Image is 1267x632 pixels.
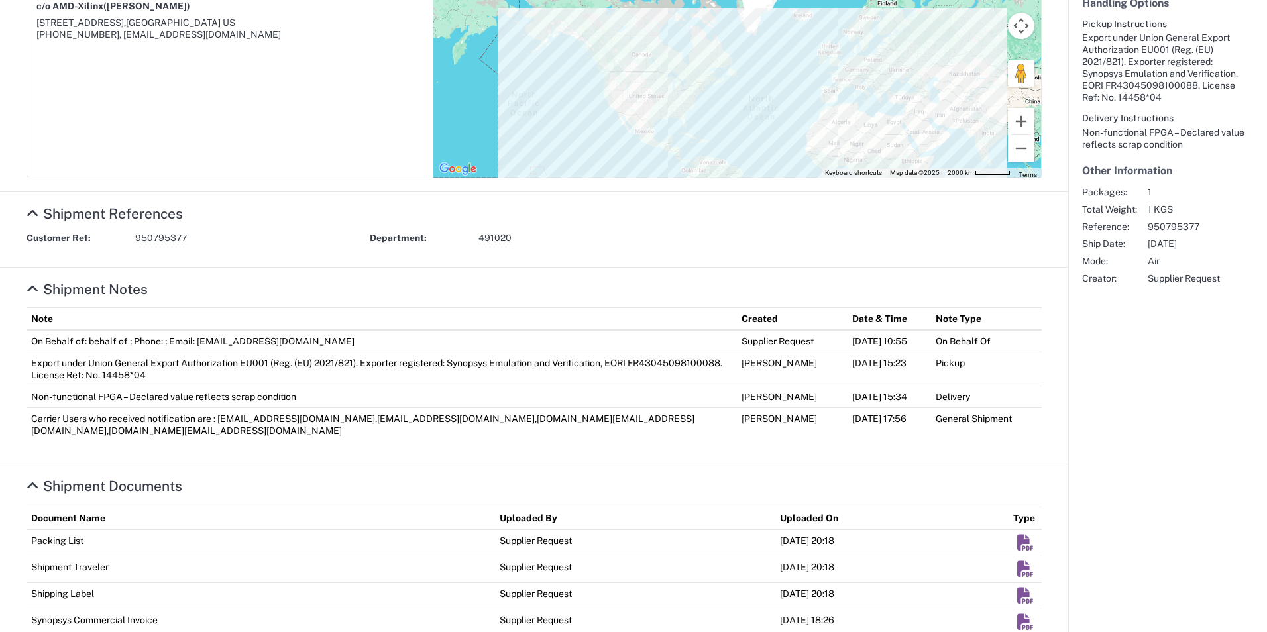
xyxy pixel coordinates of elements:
td: [DATE] 20:18 [775,529,1009,556]
td: [PERSON_NAME] [737,408,847,442]
img: Google [436,160,480,178]
em: Download [1017,535,1034,551]
strong: c/o AMD-Xilinx [36,1,190,11]
span: Mode: [1082,255,1137,267]
span: [DATE] [1148,238,1220,250]
td: Shipping Label [27,582,495,609]
span: 2000 km [948,169,974,176]
td: [DATE] 15:23 [848,352,931,386]
span: Total Weight: [1082,203,1137,215]
h6: Pickup Instructions [1082,19,1253,30]
th: Uploaded By [495,507,776,529]
td: Export under Union General Export Authorization EU001 (Reg. (EU) 2021/821). Exporter registered: ... [27,352,737,386]
td: [DATE] 15:34 [848,386,931,408]
td: [DATE] 10:55 [848,330,931,352]
td: Supplier Request [495,529,776,556]
td: Supplier Request [495,582,776,609]
em: Download [1017,561,1034,578]
td: Shipment Traveler [27,556,495,582]
span: 491020 [478,232,512,244]
div: [PHONE_NUMBER], [EMAIL_ADDRESS][DOMAIN_NAME] [36,28,423,40]
span: 1 [1148,186,1220,198]
span: Map data ©2025 [890,169,940,176]
th: Created [737,308,847,331]
td: On Behalf of: behalf of ; Phone: ; Email: [EMAIL_ADDRESS][DOMAIN_NAME] [27,330,737,352]
td: Supplier Request [737,330,847,352]
button: Keyboard shortcuts [825,168,882,178]
span: 950795377 [1148,221,1220,233]
a: Terms [1019,171,1037,178]
a: Hide Details [27,205,183,222]
td: [DATE] 20:18 [775,556,1009,582]
em: Download [1017,588,1034,604]
td: Carrier Users who received notification are : [EMAIL_ADDRESS][DOMAIN_NAME],[EMAIL_ADDRESS][DOMAIN... [27,408,737,442]
td: [DATE] 20:18 [775,582,1009,609]
button: Map camera controls [1008,13,1034,39]
span: Supplier Request [1148,272,1220,284]
a: Hide Details [27,281,148,297]
span: ([PERSON_NAME]) [103,1,190,11]
th: Document Name [27,507,495,529]
th: Note [27,308,737,331]
th: Uploaded On [775,507,1009,529]
span: Ship Date: [1082,238,1137,250]
span: Reference: [1082,221,1137,233]
a: Open this area in Google Maps (opens a new window) [436,160,480,178]
button: Zoom in [1008,108,1034,134]
span: 1 KGS [1148,203,1220,215]
button: Zoom out [1008,135,1034,162]
td: Supplier Request [495,556,776,582]
td: [PERSON_NAME] [737,386,847,408]
strong: Department: [370,232,469,244]
span: Packages: [1082,186,1137,198]
span: 950795377 [135,232,187,244]
span: Air [1148,255,1220,267]
button: Map Scale: 2000 km per 51 pixels [944,168,1015,178]
th: Date & Time [848,308,931,331]
td: Non-functional FPGA – Declared value reflects scrap condition [27,386,737,408]
th: Type [1009,507,1042,529]
em: Download [1017,614,1034,631]
td: General Shipment [931,408,1042,442]
a: Hide Details [27,478,182,494]
th: Note Type [931,308,1042,331]
strong: Customer Ref: [27,232,126,244]
div: Non-functional FPGA – Declared value reflects scrap condition [1082,127,1253,150]
h6: Delivery Instructions [1082,113,1253,124]
table: Shipment Notes [27,307,1042,441]
button: Drag Pegman onto the map to open Street View [1008,60,1034,87]
span: [GEOGRAPHIC_DATA] US [126,17,235,28]
h5: Other Information [1082,164,1253,177]
td: Delivery [931,386,1042,408]
td: Pickup [931,352,1042,386]
td: [PERSON_NAME] [737,352,847,386]
span: [STREET_ADDRESS], [36,17,126,28]
td: Packing List [27,529,495,556]
td: [DATE] 17:56 [848,408,931,442]
span: Creator: [1082,272,1137,284]
td: On Behalf Of [931,330,1042,352]
div: Export under Union General Export Authorization EU001 (Reg. (EU) 2021/821). Exporter registered: ... [1082,32,1253,103]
